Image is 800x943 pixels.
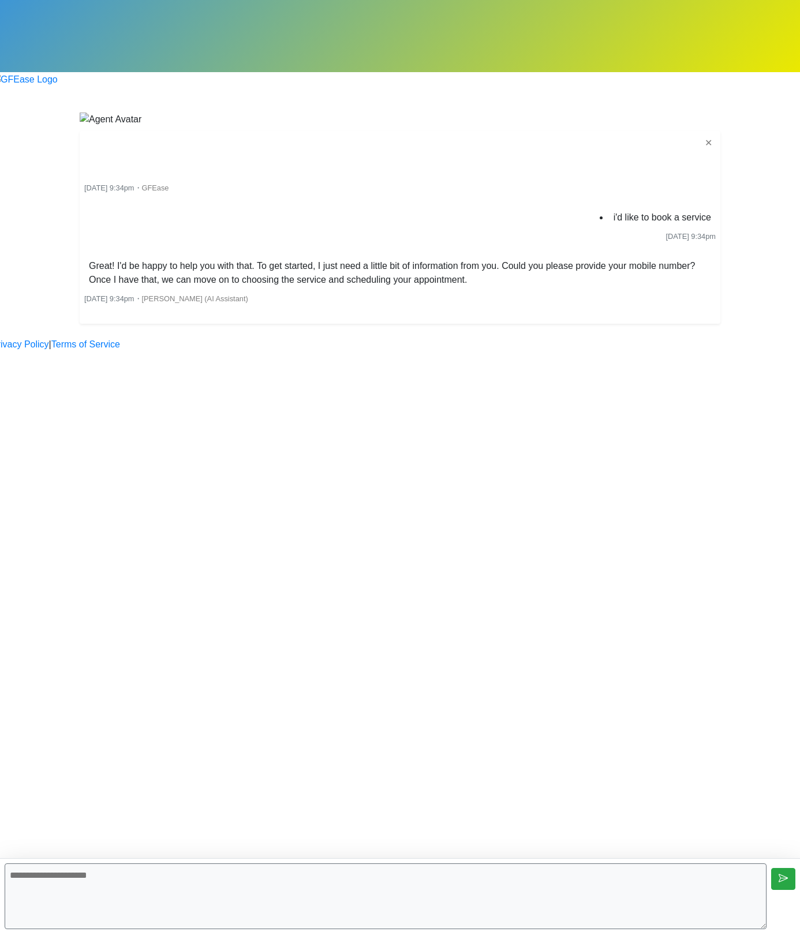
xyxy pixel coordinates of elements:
a: Terms of Service [51,338,120,351]
span: GFEase [142,184,169,192]
span: [PERSON_NAME] (AI Assistant) [142,294,248,303]
li: Great! I'd be happy to help you with that. To get started, I just need a little bit of informatio... [84,257,716,289]
span: [DATE] 9:34pm [84,184,134,192]
span: [DATE] 9:34pm [84,294,134,303]
li: i'd like to book a service [609,208,716,227]
img: Agent Avatar [80,113,141,126]
a: | [49,338,51,351]
small: ・ [84,294,248,303]
button: ✕ [701,136,716,151]
span: [DATE] 9:34pm [666,232,716,241]
small: ・ [84,184,169,192]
